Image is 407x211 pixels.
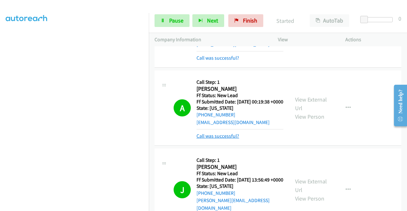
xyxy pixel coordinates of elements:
span: Pause [169,17,183,24]
button: Next [192,14,224,27]
p: Company Information [155,36,266,43]
a: [PHONE_NUMBER] [197,112,235,118]
a: Finish [228,14,263,27]
h1: A [174,99,191,116]
h1: J [174,181,191,198]
span: Next [207,17,218,24]
a: Pause [155,14,190,27]
p: Started [272,16,298,25]
a: View Person [295,113,324,120]
a: [PERSON_NAME][EMAIL_ADDRESS][DOMAIN_NAME] [197,197,270,211]
button: AutoTab [310,14,349,27]
a: [EMAIL_ADDRESS][DOMAIN_NAME] [197,119,270,125]
a: View External Url [295,96,327,112]
h2: [PERSON_NAME] [197,85,281,93]
a: View External Url [295,178,327,194]
h5: Ff Status: New Lead [197,170,284,177]
p: Actions [345,36,401,43]
a: [PHONE_NUMBER] [197,190,235,196]
h5: Ff Status: New Lead [197,92,283,99]
div: Delay between calls (in seconds) [363,17,393,22]
span: Finish [243,17,257,24]
h2: [PERSON_NAME] [197,163,281,171]
h5: State: [US_STATE] [197,105,283,111]
iframe: Resource Center [389,80,407,131]
h5: Ff Submitted Date: [DATE] 00:19:38 +0000 [197,99,283,105]
div: 0 [398,14,401,23]
a: View Person [295,195,324,202]
a: Call was successful? [197,55,239,61]
h5: Call Step: 1 [197,79,283,85]
a: Call was successful? [197,133,239,139]
p: View [278,36,334,43]
h5: Call Step: 1 [197,157,284,163]
h5: State: [US_STATE] [197,183,284,189]
h5: Ff Submitted Date: [DATE] 13:56:49 +0000 [197,177,284,183]
a: [EMAIL_ADDRESS][DOMAIN_NAME] [197,41,270,47]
